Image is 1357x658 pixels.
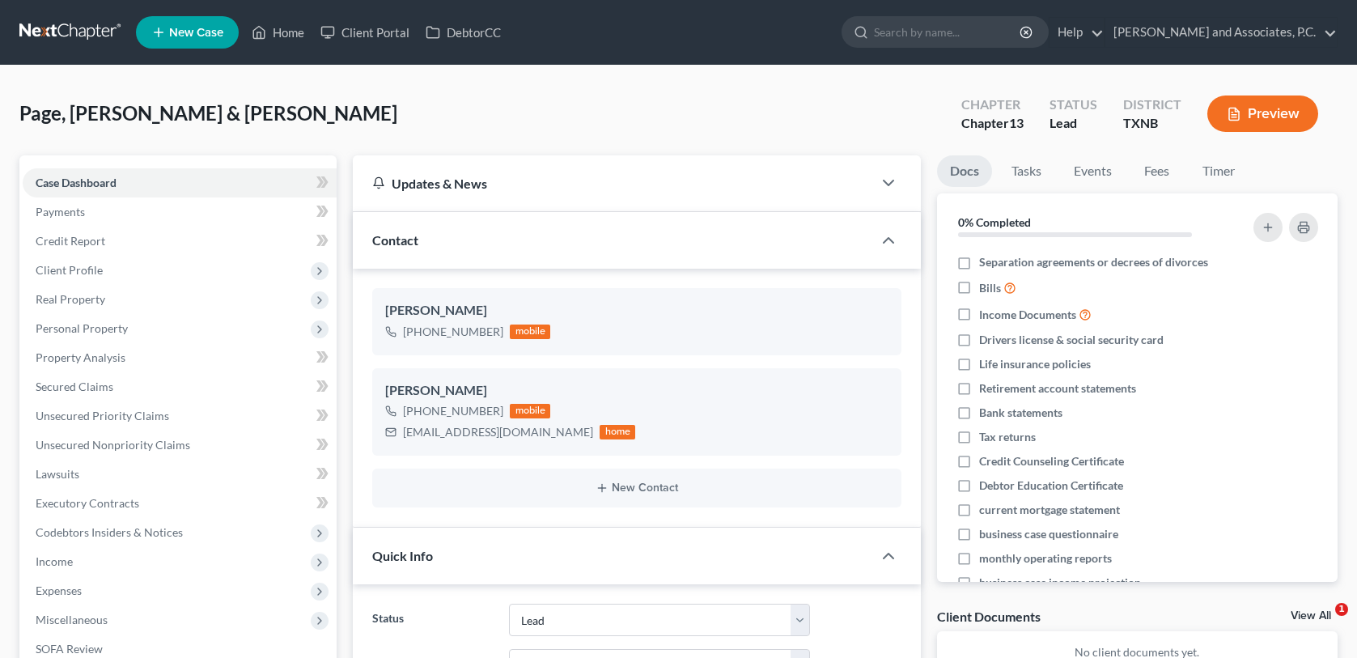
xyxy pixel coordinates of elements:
span: business case income projection [979,575,1141,591]
strong: 0% Completed [958,215,1031,229]
a: Unsecured Nonpriority Claims [23,431,337,460]
div: [PERSON_NAME] [385,301,888,321]
a: Home [244,18,312,47]
span: monthly operating reports [979,550,1112,567]
a: Lawsuits [23,460,337,489]
div: [PHONE_NUMBER] [403,403,503,419]
span: Property Analysis [36,350,125,364]
span: Miscellaneous [36,613,108,626]
button: New Contact [385,482,888,495]
span: business case questionnaire [979,526,1118,542]
button: Preview [1207,96,1318,132]
span: Income Documents [979,307,1076,323]
div: Status [1050,96,1097,114]
div: Client Documents [937,608,1041,625]
a: Unsecured Priority Claims [23,401,337,431]
span: Contact [372,232,418,248]
div: [PERSON_NAME] [385,381,888,401]
span: Quick Info [372,548,433,563]
div: mobile [510,404,550,418]
div: mobile [510,325,550,339]
span: New Case [169,27,223,39]
span: 13 [1009,115,1024,130]
a: View All [1291,610,1331,622]
div: home [600,425,635,439]
a: Property Analysis [23,343,337,372]
span: Life insurance policies [979,356,1091,372]
a: Timer [1189,155,1248,187]
span: Debtor Education Certificate [979,478,1123,494]
a: Payments [23,197,337,227]
a: Tasks [999,155,1054,187]
div: Chapter [961,96,1024,114]
a: Executory Contracts [23,489,337,518]
span: Unsecured Priority Claims [36,409,169,422]
a: DebtorCC [418,18,509,47]
span: Real Property [36,292,105,306]
input: Search by name... [874,17,1022,47]
a: Events [1061,155,1125,187]
span: Drivers license & social security card [979,332,1164,348]
span: Retirement account statements [979,380,1136,397]
span: Codebtors Insiders & Notices [36,525,183,539]
div: [PHONE_NUMBER] [403,324,503,340]
div: Lead [1050,114,1097,133]
span: Secured Claims [36,380,113,393]
span: Unsecured Nonpriority Claims [36,438,190,452]
a: Client Portal [312,18,418,47]
div: TXNB [1123,114,1181,133]
span: Expenses [36,584,82,597]
a: Docs [937,155,992,187]
div: [EMAIL_ADDRESS][DOMAIN_NAME] [403,424,593,440]
a: Help [1050,18,1104,47]
span: Credit Report [36,234,105,248]
span: Page, [PERSON_NAME] & [PERSON_NAME] [19,101,397,125]
span: Payments [36,205,85,219]
a: Secured Claims [23,372,337,401]
span: current mortgage statement [979,502,1120,518]
span: Client Profile [36,263,103,277]
div: District [1123,96,1181,114]
a: Credit Report [23,227,337,256]
span: Credit Counseling Certificate [979,453,1124,469]
span: Case Dashboard [36,176,117,189]
span: Separation agreements or decrees of divorces [979,254,1208,270]
a: Fees [1131,155,1183,187]
a: Case Dashboard [23,168,337,197]
iframe: Intercom live chat [1302,603,1341,642]
a: [PERSON_NAME] and Associates, P.C. [1105,18,1337,47]
span: Tax returns [979,429,1036,445]
span: Lawsuits [36,467,79,481]
span: Personal Property [36,321,128,335]
div: Updates & News [372,175,852,192]
span: SOFA Review [36,642,103,656]
span: Executory Contracts [36,496,139,510]
span: Bills [979,280,1001,296]
label: Status [364,604,500,636]
span: 1 [1335,603,1348,616]
span: Bank statements [979,405,1062,421]
div: Chapter [961,114,1024,133]
span: Income [36,554,73,568]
